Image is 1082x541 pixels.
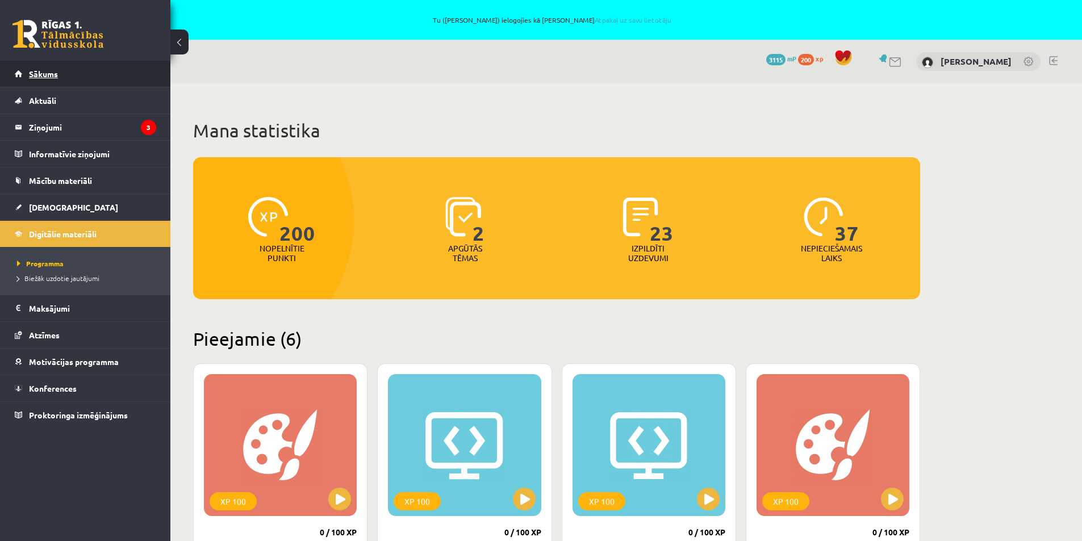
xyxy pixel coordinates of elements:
div: XP 100 [762,492,809,510]
a: 200 xp [798,54,829,63]
img: icon-clock-7be60019b62300814b6bd22b8e044499b485619524d84068768e800edab66f18.svg [804,197,843,237]
h1: Mana statistika [193,119,920,142]
span: 23 [650,197,674,244]
a: Konferences [15,375,156,401]
a: 3115 mP [766,54,796,63]
legend: Informatīvie ziņojumi [29,141,156,167]
legend: Maksājumi [29,295,156,321]
span: Proktoringa izmēģinājums [29,410,128,420]
span: Digitālie materiāli [29,229,97,239]
a: Informatīvie ziņojumi [15,141,156,167]
img: Artūrs Masaļskis [922,57,933,68]
i: 3 [141,120,156,135]
a: [PERSON_NAME] [941,56,1012,67]
h2: Pieejamie (6) [193,328,920,350]
img: icon-learned-topics-4a711ccc23c960034f471b6e78daf4a3bad4a20eaf4de84257b87e66633f6470.svg [445,197,481,237]
div: XP 100 [578,492,625,510]
span: 200 [279,197,315,244]
a: Atpakaļ uz savu lietotāju [595,15,671,24]
div: XP 100 [210,492,257,510]
legend: Ziņojumi [29,114,156,140]
a: Programma [17,258,159,269]
a: Atzīmes [15,322,156,348]
span: 37 [835,197,859,244]
a: Mācību materiāli [15,167,156,194]
img: icon-completed-tasks-ad58ae20a441b2904462921112bc710f1caf180af7a3daa7317a5a94f2d26646.svg [623,197,658,237]
span: Sākums [29,69,58,79]
span: 3115 [766,54,786,65]
span: Programma [17,259,64,268]
span: Biežāk uzdotie jautājumi [17,274,99,283]
a: Rīgas 1. Tālmācības vidusskola [12,20,103,48]
p: Nepieciešamais laiks [801,244,862,263]
a: Biežāk uzdotie jautājumi [17,273,159,283]
span: Aktuāli [29,95,56,106]
a: Ziņojumi3 [15,114,156,140]
span: Mācību materiāli [29,175,92,186]
img: icon-xp-0682a9bc20223a9ccc6f5883a126b849a74cddfe5390d2b41b4391c66f2066e7.svg [248,197,288,237]
p: Izpildīti uzdevumi [626,244,670,263]
p: Nopelnītie punkti [260,244,304,263]
a: Digitālie materiāli [15,221,156,247]
a: Proktoringa izmēģinājums [15,402,156,428]
span: Atzīmes [29,330,60,340]
span: xp [816,54,823,63]
span: 2 [473,197,484,244]
span: Konferences [29,383,77,393]
div: XP 100 [394,492,441,510]
a: Aktuāli [15,87,156,114]
a: Maksājumi [15,295,156,321]
p: Apgūtās tēmas [443,244,487,263]
span: Motivācijas programma [29,357,119,367]
a: [DEMOGRAPHIC_DATA] [15,194,156,220]
span: [DEMOGRAPHIC_DATA] [29,202,118,212]
a: Motivācijas programma [15,349,156,375]
span: mP [787,54,796,63]
span: Tu ([PERSON_NAME]) ielogojies kā [PERSON_NAME] [131,16,974,23]
a: Sākums [15,61,156,87]
span: 200 [798,54,814,65]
